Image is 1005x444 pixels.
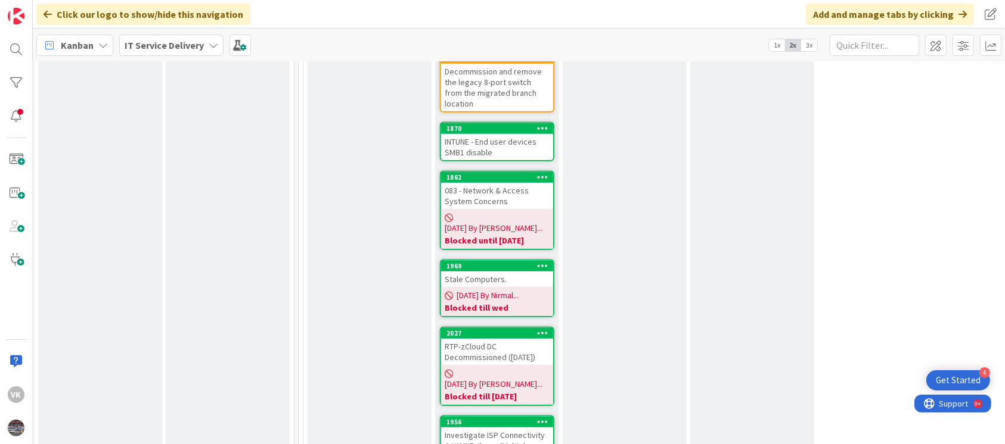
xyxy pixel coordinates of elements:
div: 1870 [446,124,553,133]
div: Decommission and remove the legacy 8-port switch from the migrated branch location [441,64,553,111]
a: 1969Stale Computers.[DATE] By Nirmal...Blocked till wed [440,259,554,317]
div: RTP-zCloud DC Decommissioned ([DATE]) [441,339,553,365]
div: 1956 [441,417,553,427]
div: 1969 [441,261,553,271]
span: 3x [801,39,817,51]
input: Quick Filter... [830,35,919,56]
div: Stale Computers. [441,271,553,287]
div: Open Get Started checklist, remaining modules: 4 [926,370,990,390]
a: 2027RTP-zCloud DC Decommissioned ([DATE])[DATE] By [PERSON_NAME]...Blocked till [DATE] [440,327,554,406]
div: Add and manage tabs by clicking [806,4,974,25]
a: 1870INTUNE - End user devices SMB1 disable [440,122,554,161]
div: 2027 [446,329,553,337]
div: 2027RTP-zCloud DC Decommissioned ([DATE]) [441,328,553,365]
div: 4 [979,367,990,378]
span: [DATE] By Nirmal... [457,289,519,302]
a: 2001Decommission and remove the legacy 8-port switch from the migrated branch location [440,52,554,112]
div: Click our logo to show/hide this navigation [36,4,250,25]
div: 1862 [441,172,553,183]
b: Blocked until [DATE] [445,234,550,246]
span: [DATE] By [PERSON_NAME]... [445,378,542,390]
div: 1862083 - Network & Access System Concerns [441,172,553,209]
img: avatar [8,420,24,436]
div: 1956 [446,418,553,426]
a: 1862083 - Network & Access System Concerns[DATE] By [PERSON_NAME]...Blocked until [DATE] [440,171,554,250]
div: 9+ [60,5,66,14]
span: 2x [785,39,801,51]
div: 1862 [446,173,553,182]
div: 083 - Network & Access System Concerns [441,183,553,209]
div: 2001Decommission and remove the legacy 8-port switch from the migrated branch location [441,53,553,111]
img: Visit kanbanzone.com [8,8,24,24]
span: 1x [769,39,785,51]
b: Blocked till wed [445,302,550,314]
div: Get Started [936,374,981,386]
div: 1870INTUNE - End user devices SMB1 disable [441,123,553,160]
div: 1969 [446,262,553,270]
span: [DATE] By [PERSON_NAME]... [445,222,542,234]
b: Blocked till [DATE] [445,390,550,402]
div: INTUNE - End user devices SMB1 disable [441,134,553,160]
div: VK [8,386,24,403]
div: 1870 [441,123,553,134]
b: IT Service Delivery [125,39,204,51]
span: Support [25,2,54,16]
div: 1969Stale Computers. [441,261,553,287]
span: Kanban [61,38,94,52]
div: 2027 [441,328,553,339]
